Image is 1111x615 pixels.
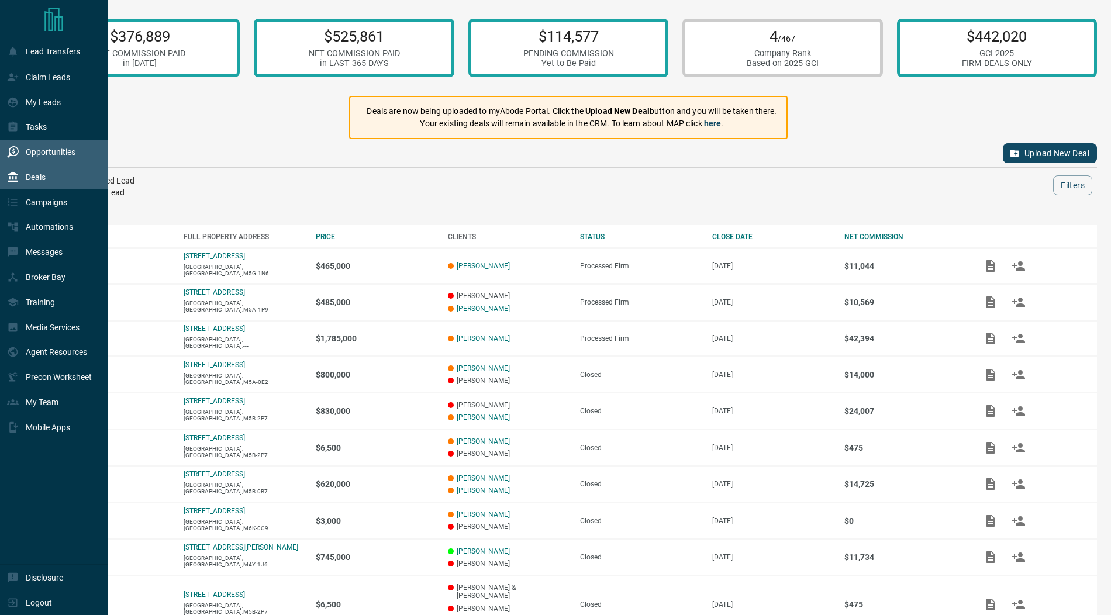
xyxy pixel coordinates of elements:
p: $14,725 [844,479,965,489]
p: Purchase - Listing [51,407,172,415]
p: $745,000 [316,552,436,562]
p: [PERSON_NAME] [448,292,568,300]
p: [DATE] [712,553,833,561]
span: /467 [778,34,795,44]
p: [STREET_ADDRESS] [184,252,245,260]
span: Add / View Documents [977,443,1005,451]
div: NET COMMISSION [844,233,965,241]
div: GCI 2025 [962,49,1032,58]
p: [GEOGRAPHIC_DATA],[GEOGRAPHIC_DATA],M5A-1P9 [184,300,304,313]
p: [GEOGRAPHIC_DATA],[GEOGRAPHIC_DATA],M5A-0E2 [184,372,304,385]
span: Match Clients [1005,553,1033,561]
p: Purchase - Co-Op [51,480,172,488]
p: $42,394 [844,334,965,343]
p: $442,020 [962,27,1032,45]
p: $6,500 [316,443,436,452]
span: Match Clients [1005,406,1033,414]
div: NET COMMISSION PAID [94,49,185,58]
p: [GEOGRAPHIC_DATA],[GEOGRAPHIC_DATA],M5B-2P7 [184,602,304,615]
p: $6,500 [316,600,436,609]
div: DEAL TYPE [51,233,172,241]
div: FIRM DEALS ONLY [962,58,1032,68]
a: [STREET_ADDRESS] [184,590,245,599]
p: [DATE] [712,444,833,452]
a: [PERSON_NAME] [457,486,510,495]
p: [PERSON_NAME] [448,401,568,409]
p: $3,000 [316,516,436,526]
p: $475 [844,443,965,452]
p: $14,000 [844,370,965,379]
p: [PERSON_NAME] [448,376,568,385]
p: Purchase - Co-Op [51,298,172,306]
span: Add / View Documents [977,298,1005,306]
p: [DATE] [712,334,833,343]
p: $11,044 [844,261,965,271]
p: Purchase - Co-Op [51,553,172,561]
p: [PERSON_NAME] [448,450,568,458]
span: Add / View Documents [977,516,1005,524]
p: [PERSON_NAME] [448,523,568,531]
a: [PERSON_NAME] [457,437,510,445]
a: [PERSON_NAME] [457,262,510,270]
div: Closed [580,517,701,525]
p: [GEOGRAPHIC_DATA],[GEOGRAPHIC_DATA],--- [184,336,304,349]
a: [PERSON_NAME] [457,364,510,372]
span: Match Clients [1005,370,1033,378]
div: Based on 2025 GCI [747,58,819,68]
p: $10,569 [844,298,965,307]
div: NET COMMISSION PAID [309,49,400,58]
div: CLOSE DATE [712,233,833,241]
div: Closed [580,553,701,561]
div: CLIENTS [448,233,568,241]
p: [DATE] [712,517,833,525]
span: Match Clients [1005,516,1033,524]
div: Closed [580,371,701,379]
p: Lease - Listing [51,517,172,525]
p: [DATE] [712,407,833,415]
p: Purchase - Listing [51,600,172,609]
div: Processed Firm [580,262,701,270]
div: Closed [580,444,701,452]
span: Match Clients [1005,261,1033,270]
span: Add / View Documents [977,600,1005,608]
a: [STREET_ADDRESS] [184,361,245,369]
div: in [DATE] [94,58,185,68]
div: PENDING COMMISSION [523,49,614,58]
button: Filters [1053,175,1092,195]
div: Company Rank [747,49,819,58]
a: [PERSON_NAME] [457,474,510,482]
p: [PERSON_NAME] [448,604,568,613]
span: Match Clients [1005,600,1033,608]
p: [GEOGRAPHIC_DATA],[GEOGRAPHIC_DATA],M5B-2P7 [184,445,304,458]
p: Purchase - Co-Op [51,371,172,379]
p: [GEOGRAPHIC_DATA],[GEOGRAPHIC_DATA],M5B-2P7 [184,409,304,421]
p: [GEOGRAPHIC_DATA],[GEOGRAPHIC_DATA],M6K-0C9 [184,519,304,531]
p: Purchase - Listing [51,444,172,452]
p: $485,000 [316,298,436,307]
p: [STREET_ADDRESS] [184,288,245,296]
a: [STREET_ADDRESS] [184,434,245,442]
a: [STREET_ADDRESS][PERSON_NAME] [184,543,298,551]
p: $24,007 [844,406,965,416]
p: [DATE] [712,298,833,306]
p: Purchase - Co-Op [51,334,172,343]
div: FULL PROPERTY ADDRESS [184,233,304,241]
a: [STREET_ADDRESS] [184,507,245,515]
p: $0 [844,516,965,526]
a: [PERSON_NAME] [457,413,510,421]
div: Closed [580,600,701,609]
p: [GEOGRAPHIC_DATA],[GEOGRAPHIC_DATA],M5G-1N6 [184,264,304,277]
span: Add / View Documents [977,334,1005,342]
p: $1,785,000 [316,334,436,343]
a: [STREET_ADDRESS] [184,470,245,478]
div: Yet to Be Paid [523,58,614,68]
p: $830,000 [316,406,436,416]
p: [PERSON_NAME] [448,559,568,568]
button: Upload New Deal [1003,143,1097,163]
span: Match Clients [1005,443,1033,451]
